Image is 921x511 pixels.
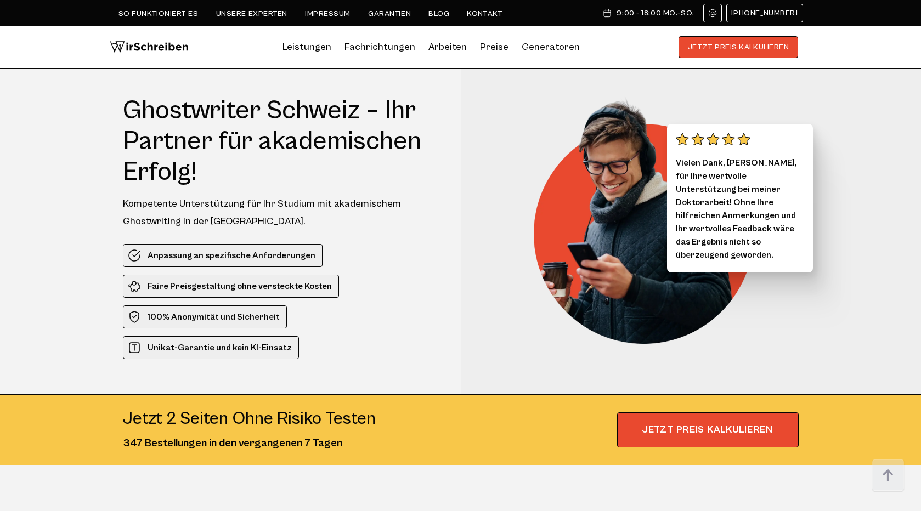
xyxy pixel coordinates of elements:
img: logo wirschreiben [110,36,189,58]
img: Anpassung an spezifische Anforderungen [128,249,141,262]
a: Generatoren [522,38,580,56]
span: JETZT PREIS KALKULIEREN [617,412,799,447]
img: Unikat-Garantie und kein KI-Einsatz [128,341,141,354]
a: Blog [428,9,449,18]
a: Preise [480,41,508,53]
h1: Ghostwriter Schweiz – Ihr Partner für akademischen Erfolg! [123,95,440,188]
a: Unsere Experten [216,9,287,18]
img: button top [872,459,905,492]
img: stars [676,133,750,146]
img: Faire Preisgestaltung ohne versteckte Kosten [128,280,141,293]
div: 347 Bestellungen in den vergangenen 7 Tagen [123,435,376,452]
li: Faire Preisgestaltung ohne versteckte Kosten [123,275,339,298]
a: Impressum [305,9,351,18]
a: Garantien [368,9,411,18]
a: Leistungen [282,38,331,56]
div: Vielen Dank, [PERSON_NAME], für Ihre wertvolle Unterstützung bei meiner Doktorarbeit! Ohne Ihre h... [667,124,813,272]
a: So funktioniert es [118,9,199,18]
li: Anpassung an spezifische Anforderungen [123,244,323,267]
button: JETZT PREIS KALKULIEREN [679,36,799,58]
a: Arbeiten [428,38,467,56]
img: 100% Anonymität und Sicherheit [128,310,141,323]
div: Jetzt 2 seiten ohne risiko testen [123,408,376,430]
span: [PHONE_NUMBER] [731,9,798,18]
a: Kontakt [467,9,502,18]
li: 100% Anonymität und Sicherheit [123,305,287,328]
img: Schedule [602,9,612,18]
div: Kompetente Unterstützung für Ihr Studium mit akademischem Ghostwriting in der [GEOGRAPHIC_DATA]. [123,195,440,230]
a: Fachrichtungen [344,38,415,56]
span: 9:00 - 18:00 Mo.-So. [617,9,694,18]
img: Ghostwriter Schweiz – Ihr Partner für akademischen Erfolg! [534,95,770,344]
img: Email [708,9,717,18]
a: [PHONE_NUMBER] [726,4,803,22]
li: Unikat-Garantie und kein KI-Einsatz [123,336,299,359]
